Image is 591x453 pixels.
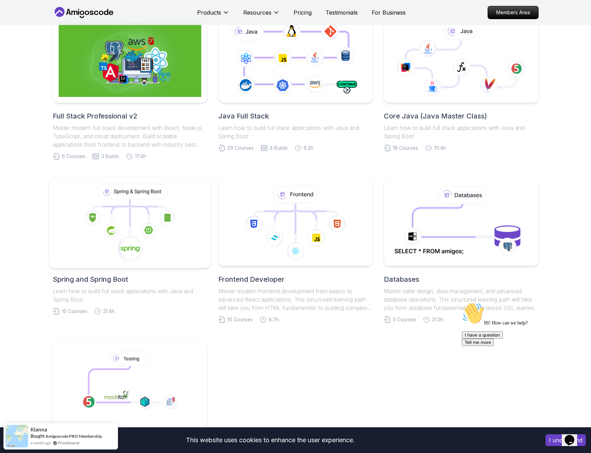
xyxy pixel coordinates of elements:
[384,124,538,140] p: Learn how to build full stack applications with Java and Spring Boot
[218,124,373,140] p: Learn how to build full stack applications with Java and Spring Boot
[218,16,373,151] a: Java Full StackLearn how to build full stack applications with Java and Spring Boot29 Courses4 Bu...
[101,153,119,160] span: 3 Builds
[432,316,443,323] span: 21.3h
[384,16,538,151] a: Core Java (Java Master Class)Learn how to build full stack applications with Java and Spring Boot...
[270,145,288,151] span: 4 Builds
[53,274,207,284] h2: Spring and Spring Boot
[3,39,35,47] button: Tell me more
[384,111,538,121] h2: Core Java (Java Master Class)
[103,308,115,315] span: 21.4h
[3,3,128,47] div: 👋Hi! How can we help?I have a questionTell me more
[294,8,312,17] a: Pricing
[31,440,51,446] span: a month ago
[5,433,535,448] div: This website uses cookies to enhance the user experience.
[243,8,280,22] button: Resources
[218,111,373,121] h2: Java Full Stack
[218,179,373,323] a: Frontend DeveloperMaster modern frontend development from basics to advanced React applications. ...
[62,308,87,315] span: 10 Courses
[227,145,254,151] span: 29 Courses
[326,8,358,17] a: Testimonials
[135,153,146,160] span: 17.4h
[53,179,207,315] a: Spring and Spring BootLearn how to build full stack applications with Java and Spring Boot10 Cour...
[434,145,446,151] span: 10.4h
[197,8,229,22] button: Products
[31,433,45,439] span: Bought
[562,425,584,446] iframe: chat widget
[62,153,85,160] span: 6 Courses
[384,287,538,312] p: Master table design, data management, and advanced database operations. This structured learning ...
[53,287,207,304] p: Learn how to build full stack applications with Java and Spring Boot
[269,316,279,323] span: 8.7h
[6,425,28,447] img: provesource social proof notification image
[218,287,373,312] p: Master modern frontend development from basics to advanced React applications. This structured le...
[53,111,207,121] h2: Full Stack Professional v2
[31,427,47,433] span: Kianna
[488,6,539,19] a: Members Area
[53,16,207,160] a: Full Stack Professional v2Full Stack Professional v2Master modern full-stack development with Rea...
[243,8,271,17] p: Resources
[3,32,44,39] button: I have a question
[53,124,207,149] p: Master modern full-stack development with React, Node.js, TypeScript, and cloud deployment. Build...
[304,145,313,151] span: 9.2h
[218,274,373,284] h2: Frontend Developer
[384,274,538,284] h2: Databases
[3,3,25,25] img: :wave:
[45,434,102,439] a: Amigoscode PRO Membership
[58,440,79,446] a: ProveSource
[372,8,406,17] a: For Business
[393,145,418,151] span: 18 Courses
[197,8,221,17] p: Products
[3,21,69,26] span: Hi! How can we help?
[227,316,253,323] span: 10 Courses
[393,316,416,323] span: 5 Courses
[546,434,586,446] button: Accept cookies
[384,179,538,323] a: DatabasesMaster table design, data management, and advanced database operations. This structured ...
[59,22,201,97] img: Full Stack Professional v2
[459,299,584,422] iframe: chat widget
